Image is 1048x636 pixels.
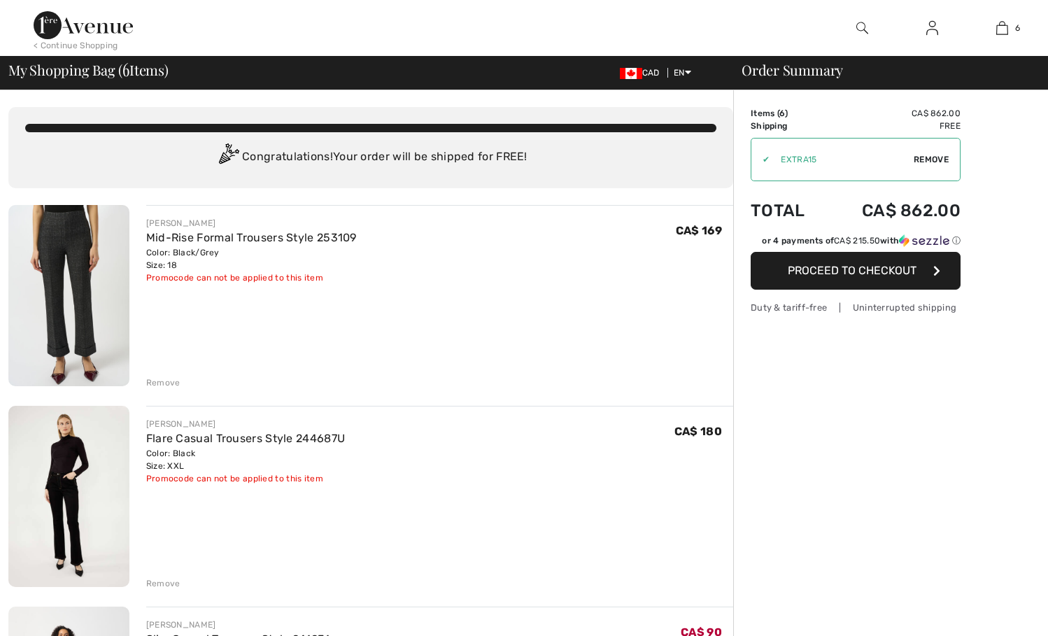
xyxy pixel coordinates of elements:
td: CA$ 862.00 [825,107,961,120]
span: Proceed to Checkout [788,264,916,277]
div: Order Summary [725,63,1040,77]
div: Remove [146,577,180,590]
td: CA$ 862.00 [825,187,961,234]
div: < Continue Shopping [34,39,118,52]
span: CA$ 169 [676,224,722,237]
span: EN [674,68,691,78]
span: 6 [1015,22,1020,34]
img: Flare Casual Trousers Style 244687U [8,406,129,587]
img: Congratulation2.svg [214,143,242,171]
img: Sezzle [899,234,949,247]
span: 6 [779,108,785,118]
div: Remove [146,376,180,389]
div: or 4 payments of with [762,234,961,247]
img: 1ère Avenue [34,11,133,39]
td: Shipping [751,120,825,132]
a: Mid-Rise Formal Trousers Style 253109 [146,231,357,244]
span: CA$ 215.50 [834,236,880,246]
span: Remove [914,153,949,166]
img: My Info [926,20,938,36]
button: Proceed to Checkout [751,252,961,290]
span: My Shopping Bag ( Items) [8,63,169,77]
div: [PERSON_NAME] [146,217,357,229]
td: Items ( ) [751,107,825,120]
img: Mid-Rise Formal Trousers Style 253109 [8,205,129,386]
div: [PERSON_NAME] [146,418,346,430]
div: [PERSON_NAME] [146,619,330,631]
div: Promocode can not be applied to this item [146,271,357,284]
a: 6 [968,20,1036,36]
img: My Bag [996,20,1008,36]
div: Color: Black Size: XXL [146,447,346,472]
div: Duty & tariff-free | Uninterrupted shipping [751,301,961,314]
td: Free [825,120,961,132]
td: Total [751,187,825,234]
div: Color: Black/Grey Size: 18 [146,246,357,271]
div: Congratulations! Your order will be shipped for FREE! [25,143,716,171]
a: Sign In [915,20,949,37]
div: Promocode can not be applied to this item [146,472,346,485]
span: 6 [122,59,129,78]
span: CA$ 180 [674,425,722,438]
input: Promo code [770,139,914,181]
div: ✔ [751,153,770,166]
div: or 4 payments ofCA$ 215.50withSezzle Click to learn more about Sezzle [751,234,961,252]
a: Flare Casual Trousers Style 244687U [146,432,346,445]
span: CAD [620,68,665,78]
img: search the website [856,20,868,36]
img: Canadian Dollar [620,68,642,79]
